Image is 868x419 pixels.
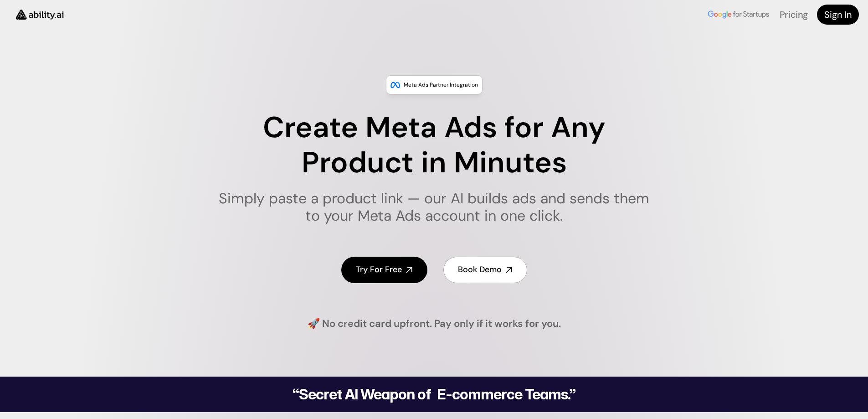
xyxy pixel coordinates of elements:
[817,5,859,25] a: Sign In
[341,257,427,283] a: Try For Free
[356,264,402,275] h4: Try For Free
[824,8,852,21] h4: Sign In
[780,9,808,21] a: Pricing
[213,110,655,181] h1: Create Meta Ads for Any Product in Minutes
[308,317,561,331] h4: 🚀 No credit card upfront. Pay only if it works for you.
[404,80,478,89] p: Meta Ads Partner Integration
[458,264,502,275] h4: Book Demo
[213,190,655,225] h1: Simply paste a product link — our AI builds ads and sends them to your Meta Ads account in one cl...
[269,387,599,402] h2: “Secret AI Weapon of E-commerce Teams.”
[443,257,527,283] a: Book Demo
